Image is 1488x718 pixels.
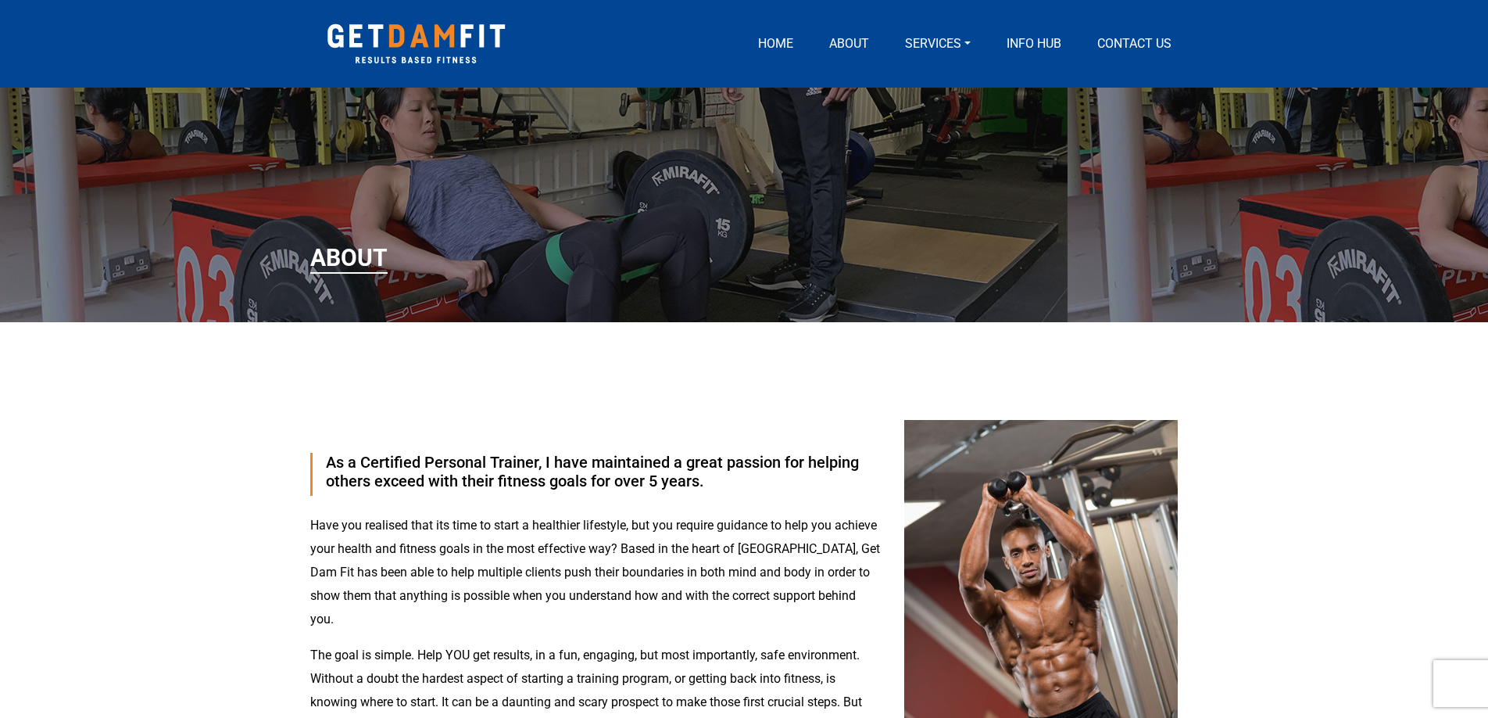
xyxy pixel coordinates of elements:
[1091,34,1178,53] a: Contact us
[326,453,881,490] h3: As a Certified Personal Trainer, I have maintained a great passion for helping others exceed with...
[752,34,799,53] a: Home
[1000,34,1068,53] a: Info Hub
[310,514,881,631] p: Have you realised that its time to start a healthier lifestyle, but you require guidance to help ...
[899,34,977,53] a: Services
[310,244,388,274] h4: About
[823,34,875,53] a: About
